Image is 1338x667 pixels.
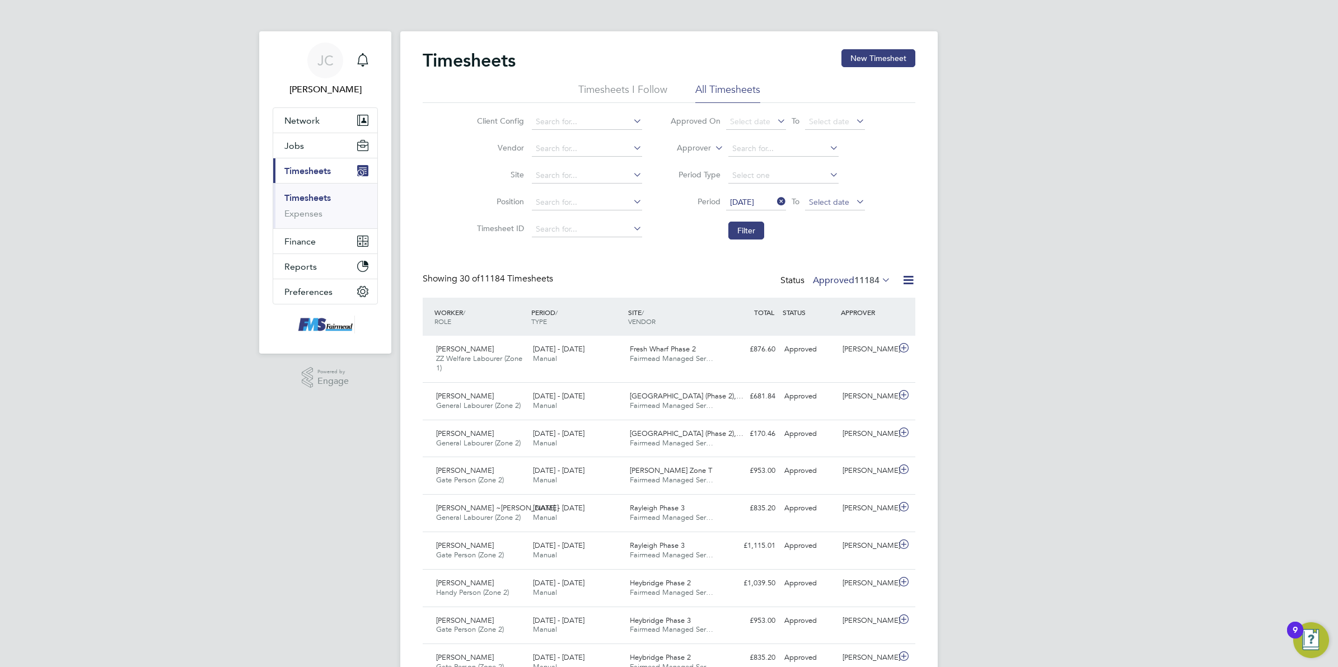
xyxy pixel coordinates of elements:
[533,652,584,662] span: [DATE] - [DATE]
[423,49,516,72] h2: Timesheets
[284,261,317,272] span: Reports
[722,387,780,406] div: £681.84
[436,616,494,625] span: [PERSON_NAME]
[841,49,915,67] button: New Timesheet
[730,116,770,126] span: Select date
[284,286,333,297] span: Preferences
[533,541,584,550] span: [DATE] - [DATE]
[780,340,838,359] div: Approved
[460,273,480,284] span: 30 of
[722,462,780,480] div: £953.00
[722,612,780,630] div: £953.00
[788,194,803,209] span: To
[474,196,524,206] label: Position
[436,550,504,560] span: Gate Person (Zone 2)
[533,616,584,625] span: [DATE] - [DATE]
[780,302,838,322] div: STATUS
[670,116,721,126] label: Approved On
[780,649,838,667] div: Approved
[284,140,304,151] span: Jobs
[273,108,377,133] button: Network
[436,624,504,634] span: Gate Person (Zone 2)
[273,254,377,279] button: Reports
[630,541,685,550] span: Rayleigh Phase 3
[838,574,896,593] div: [PERSON_NAME]
[528,302,625,331] div: PERIOD
[838,499,896,518] div: [PERSON_NAME]
[273,158,377,183] button: Timesheets
[630,354,713,363] span: Fairmead Managed Ser…
[532,141,642,157] input: Search for...
[463,308,465,317] span: /
[533,550,557,560] span: Manual
[317,53,334,68] span: JC
[474,143,524,153] label: Vendor
[630,466,712,475] span: [PERSON_NAME] Zone T
[436,466,494,475] span: [PERSON_NAME]
[838,462,896,480] div: [PERSON_NAME]
[284,115,320,126] span: Network
[317,367,349,377] span: Powered by
[630,438,713,448] span: Fairmead Managed Ser…
[436,503,559,513] span: [PERSON_NAME] ~[PERSON_NAME]
[533,401,557,410] span: Manual
[284,192,331,203] a: Timesheets
[722,499,780,518] div: £835.20
[661,143,711,154] label: Approver
[578,83,667,103] li: Timesheets I Follow
[630,475,713,485] span: Fairmead Managed Ser…
[722,340,780,359] div: £876.60
[273,183,377,228] div: Timesheets
[532,195,642,210] input: Search for...
[728,141,839,157] input: Search for...
[628,317,656,326] span: VENDOR
[533,513,557,522] span: Manual
[474,116,524,126] label: Client Config
[436,391,494,401] span: [PERSON_NAME]
[533,466,584,475] span: [DATE] - [DATE]
[432,302,528,331] div: WORKER
[533,624,557,634] span: Manual
[423,273,555,285] div: Showing
[780,574,838,593] div: Approved
[630,344,696,354] span: Fresh Wharf Phase 2
[642,308,644,317] span: /
[809,197,849,207] span: Select date
[754,308,774,317] span: TOTAL
[670,196,721,206] label: Period
[474,223,524,233] label: Timesheet ID
[630,550,713,560] span: Fairmead Managed Ser…
[533,588,557,597] span: Manual
[273,83,378,96] span: Joanne Conway
[284,208,322,219] a: Expenses
[722,574,780,593] div: £1,039.50
[630,616,691,625] span: Heybridge Phase 3
[813,275,891,286] label: Approved
[630,429,743,438] span: [GEOGRAPHIC_DATA] (Phase 2),…
[630,578,691,588] span: Heybridge Phase 2
[533,503,584,513] span: [DATE] - [DATE]
[533,438,557,448] span: Manual
[436,354,522,373] span: ZZ Welfare Labourer (Zone 1)
[630,391,743,401] span: [GEOGRAPHIC_DATA] (Phase 2),…
[722,425,780,443] div: £170.46
[780,462,838,480] div: Approved
[532,114,642,130] input: Search for...
[630,513,713,522] span: Fairmead Managed Ser…
[780,387,838,406] div: Approved
[436,541,494,550] span: [PERSON_NAME]
[436,438,521,448] span: General Labourer (Zone 2)
[533,578,584,588] span: [DATE] - [DATE]
[722,649,780,667] div: £835.20
[531,317,547,326] span: TYPE
[434,317,451,326] span: ROLE
[630,588,713,597] span: Fairmead Managed Ser…
[273,316,378,333] a: Go to home page
[474,170,524,180] label: Site
[630,652,691,662] span: Heybridge Phase 2
[533,429,584,438] span: [DATE] - [DATE]
[838,537,896,555] div: [PERSON_NAME]
[630,624,713,634] span: Fairmead Managed Ser…
[436,588,509,597] span: Handy Person (Zone 2)
[436,578,494,588] span: [PERSON_NAME]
